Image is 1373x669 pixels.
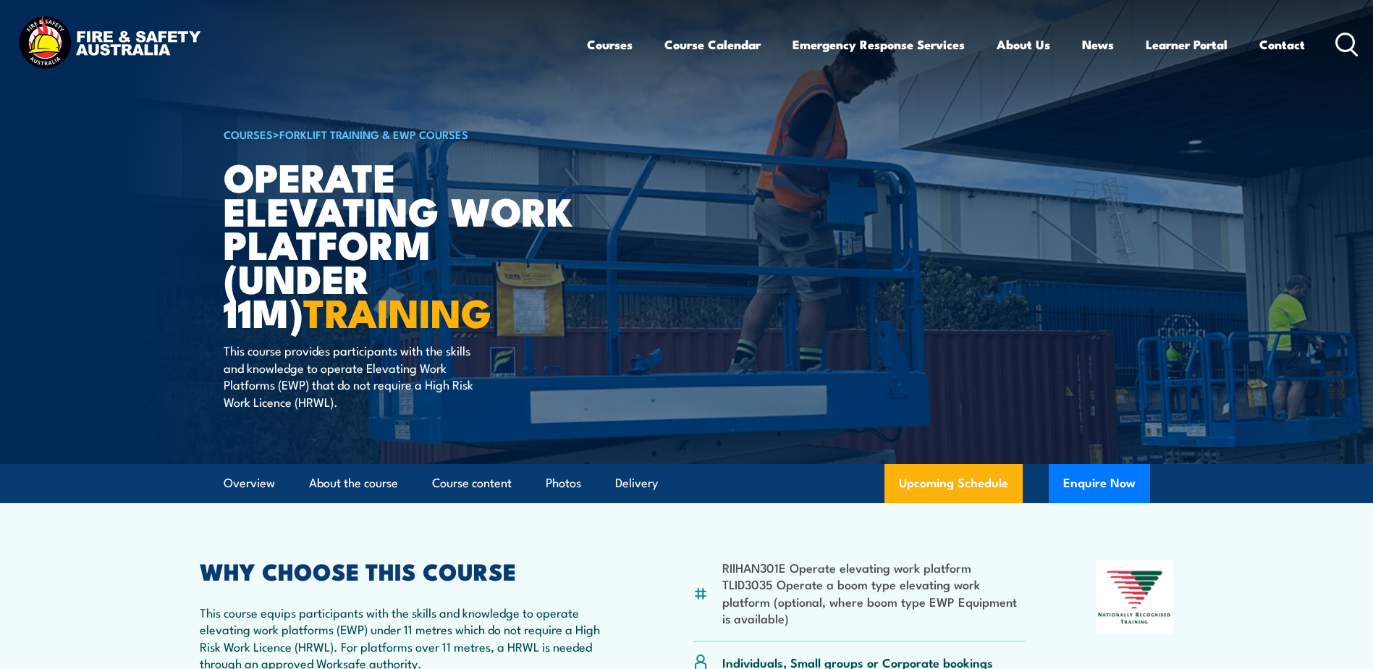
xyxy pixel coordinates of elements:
[224,126,273,142] a: COURSES
[615,464,658,502] a: Delivery
[224,159,581,329] h1: Operate Elevating Work Platform (under 11m)
[279,126,468,142] a: Forklift Training & EWP Courses
[664,25,761,64] a: Course Calendar
[722,576,1026,626] li: TLID3035 Operate a boom type elevating work platform (optional, where boom type EWP Equipment is ...
[546,464,581,502] a: Photos
[1146,25,1228,64] a: Learner Portal
[722,559,1026,576] li: RIIHAN301E Operate elevating work platform
[1049,464,1150,503] button: Enquire Now
[793,25,965,64] a: Emergency Response Services
[432,464,512,502] a: Course content
[224,125,581,143] h6: >
[1082,25,1114,64] a: News
[1259,25,1305,64] a: Contact
[997,25,1050,64] a: About Us
[224,464,275,502] a: Overview
[1096,560,1174,634] img: Nationally Recognised Training logo.
[200,560,622,581] h2: WHY CHOOSE THIS COURSE
[587,25,633,64] a: Courses
[224,342,488,410] p: This course provides participants with the skills and knowledge to operate Elevating Work Platfor...
[309,464,398,502] a: About the course
[884,464,1023,503] a: Upcoming Schedule
[303,281,491,341] strong: TRAINING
